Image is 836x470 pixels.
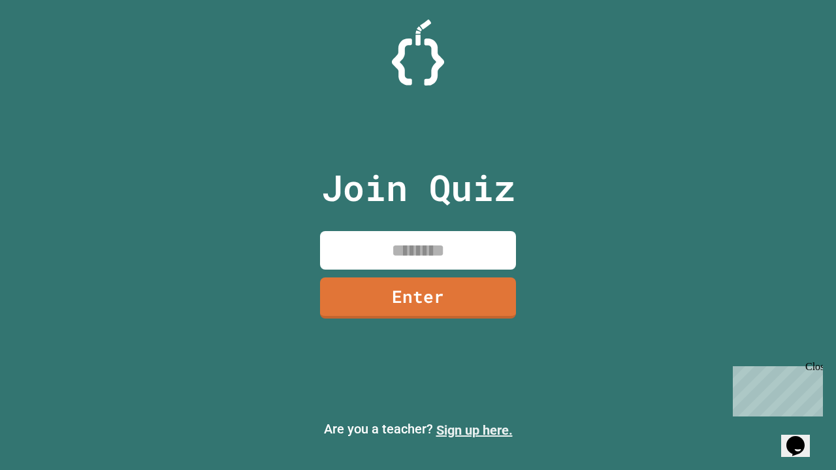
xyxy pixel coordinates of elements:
iframe: chat widget [781,418,823,457]
a: Enter [320,277,516,319]
iframe: chat widget [728,361,823,416]
div: Chat with us now!Close [5,5,90,83]
p: Join Quiz [321,161,515,215]
a: Sign up here. [436,422,513,438]
img: Logo.svg [392,20,444,86]
p: Are you a teacher? [10,419,826,440]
